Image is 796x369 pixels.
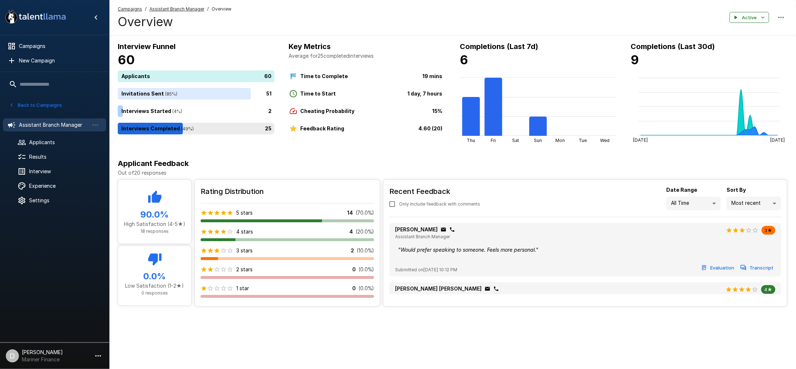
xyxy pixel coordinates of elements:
span: Overview [212,5,232,13]
b: 4.60 (20) [418,125,442,131]
tspan: Mon [556,138,565,143]
tspan: [DATE] [633,137,648,143]
h6: Recent Feedback [389,186,486,197]
button: Evaluation [700,262,736,273]
b: Key Metrics [289,42,331,51]
p: 0 [352,266,356,273]
tspan: Fri [491,138,496,143]
p: 60 [265,72,272,80]
b: Completions (Last 7d) [460,42,538,51]
h5: 0.0 % [124,271,185,282]
b: Date Range [666,187,697,193]
p: 0 [352,285,356,292]
p: ( 0.0 %) [359,266,374,273]
b: 1 day, 7 hours [407,90,442,97]
div: Click to copy [485,286,490,292]
span: 18 responses [141,228,169,234]
span: Assistant Branch Manager [395,293,450,299]
span: Only include feedback with comments [399,200,480,208]
p: 5 stars [236,209,253,216]
p: 3 stars [236,247,253,254]
tspan: Wed [600,138,610,143]
div: Most recent [727,196,781,210]
p: 2 [269,107,272,115]
p: 14 [347,209,353,216]
p: ( 20.0 %) [356,228,374,235]
span: 3★ [761,227,775,233]
u: Campaigns [118,6,142,12]
b: Time to Start [301,90,336,97]
p: 1 star [236,285,249,292]
span: / [145,5,146,13]
tspan: Sat [512,138,519,143]
p: Out of 20 responses [118,169,787,177]
p: Low Satisfaction (1-2★) [124,282,185,289]
p: 25 [265,125,272,132]
span: 0 responses [141,290,168,296]
tspan: Thu [467,138,475,143]
p: 51 [266,90,272,97]
p: 2 [351,247,354,254]
p: [PERSON_NAME] [PERSON_NAME] [395,285,482,292]
b: Completions (Last 30d) [631,42,715,51]
h5: 90.0 % [124,209,185,220]
p: ( 70.0 %) [356,209,374,216]
b: 19 mins [422,73,442,79]
u: Assistant Branch Manager [149,6,204,12]
button: Transcript [739,262,775,273]
div: Click to copy [449,227,455,232]
div: Click to copy [493,286,499,292]
h6: Rating Distribution [201,186,374,197]
b: Cheating Probability [301,108,355,114]
div: All Time [666,196,721,210]
p: High Satisfaction (4-5★) [124,220,185,228]
span: 4★ [761,287,775,292]
p: ( 0.0 %) [359,285,374,292]
b: Feedback Rating [301,125,345,131]
p: 4 stars [236,228,253,235]
button: Active [729,12,769,23]
span: Assistant Branch Manager [395,234,450,239]
div: " Would prefer speaking to someone. Feels more personal. " [395,243,775,256]
b: 15% [432,108,442,114]
tspan: Sun [534,138,542,143]
b: Applicant Feedback [118,159,189,168]
p: Average for 25 completed interviews [289,52,446,60]
span: / [207,5,209,13]
p: [PERSON_NAME] [395,226,438,233]
p: 2 stars [236,266,253,273]
b: 60 [118,52,135,67]
p: ( 10.0 %) [357,247,374,254]
h4: Overview [118,14,232,29]
b: 6 [460,52,468,67]
b: 9 [631,52,639,67]
b: Time to Complete [301,73,348,79]
div: Click to copy [441,227,446,232]
b: Interview Funnel [118,42,176,51]
tspan: Tue [579,138,587,143]
b: Sort By [727,187,746,193]
p: 4 [349,228,353,235]
span: Submitted on [DATE] 10:12 PM [395,266,457,273]
tspan: [DATE] [770,137,785,143]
